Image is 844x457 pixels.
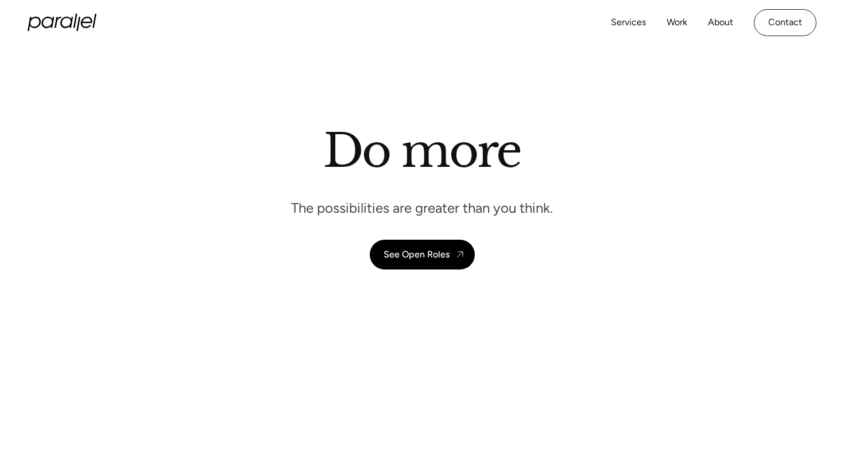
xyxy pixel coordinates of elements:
div: See Open Roles [384,249,450,260]
a: home [28,14,96,31]
a: See Open Roles [370,240,475,269]
a: Work [667,14,687,31]
a: About [708,14,733,31]
a: Services [611,14,646,31]
p: The possibilities are greater than you think. [291,199,553,217]
a: Contact [754,9,816,36]
h1: Do more [323,123,521,178]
